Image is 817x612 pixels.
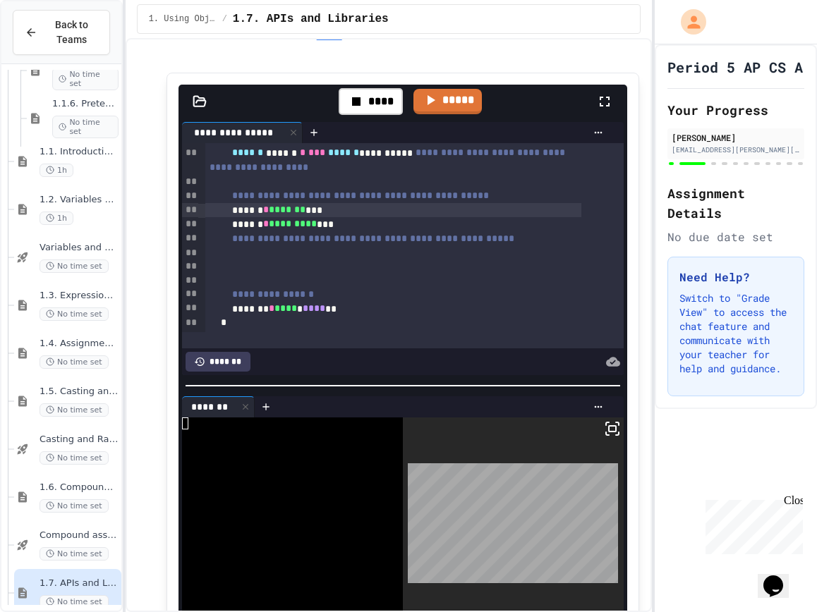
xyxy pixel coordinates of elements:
span: 1. Using Objects and Methods [149,13,217,25]
h2: Assignment Details [667,183,804,223]
span: Variables and Data Types - Quiz [40,242,119,254]
span: Compound assignment operators - Quiz [40,530,119,541]
div: Chat with us now!Close [6,6,97,90]
div: [PERSON_NAME] [672,131,800,144]
span: No time set [52,116,119,138]
span: 1.7. APIs and Libraries [40,577,119,589]
span: 1h [40,212,73,225]
span: No time set [40,259,109,273]
span: No time set [40,307,109,321]
iframe: chat widget [700,494,803,554]
span: No time set [52,68,119,90]
iframe: chat widget [758,556,803,598]
span: 1.4. Assignment and Input [40,338,119,350]
h2: Your Progress [667,100,804,120]
span: 1.6. Compound Assignment Operators [40,482,119,494]
span: 1h [40,164,73,177]
span: 1.7. APIs and Libraries [233,11,389,27]
span: No time set [40,403,109,417]
span: 1.1.6. Pretest for the AP CSA Exam [52,98,119,110]
p: Switch to "Grade View" to access the chat feature and communicate with your teacher for help and ... [679,291,792,376]
span: No time set [40,355,109,369]
span: / [222,13,227,25]
div: [EMAIL_ADDRESS][PERSON_NAME][PERSON_NAME][DOMAIN_NAME] [672,145,800,155]
span: Back to Teams [46,18,98,47]
h1: Period 5 AP CS A [667,57,803,77]
span: 1.5. Casting and Ranges of Values [40,386,119,398]
div: My Account [666,6,710,38]
span: 1.2. Variables and Data Types [40,194,119,206]
span: 1.3. Expressions and Output [New] [40,290,119,302]
div: No due date set [667,228,804,245]
span: 1.1. Introduction to Algorithms, Programming, and Compilers [40,146,119,158]
span: No time set [40,547,109,561]
span: No time set [40,451,109,465]
span: No time set [40,499,109,513]
span: Casting and Ranges of variables - Quiz [40,434,119,446]
h3: Need Help? [679,269,792,286]
button: Back to Teams [13,10,110,55]
span: No time set [40,595,109,608]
